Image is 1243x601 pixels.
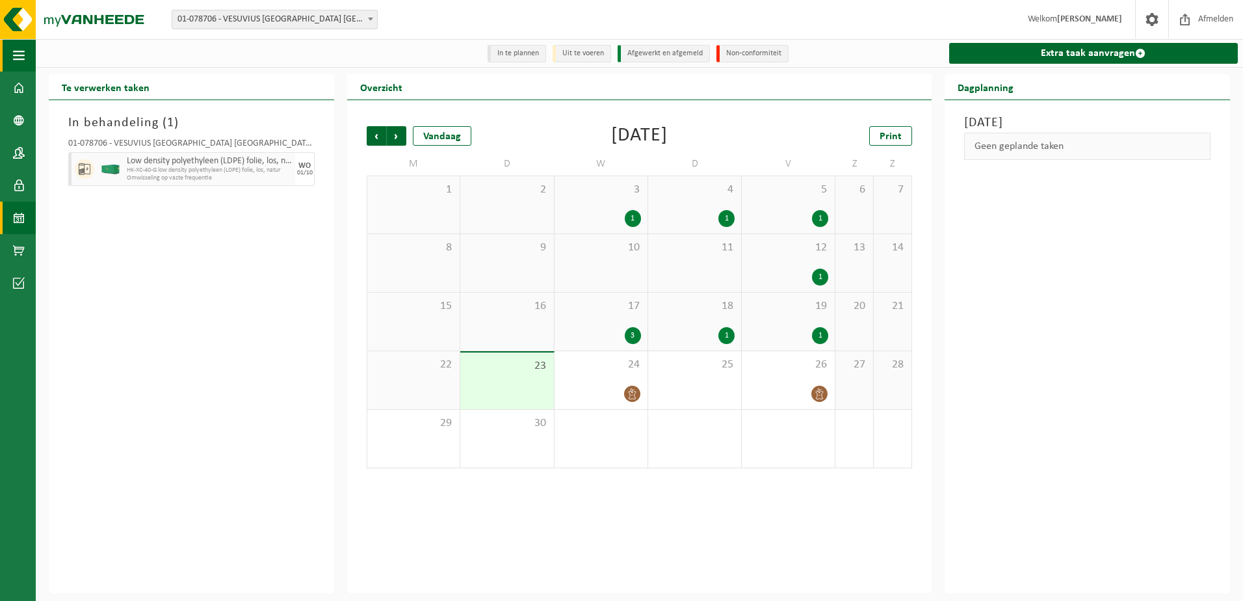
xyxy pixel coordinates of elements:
td: D [648,152,742,176]
span: 14 [880,241,905,255]
h2: Te verwerken taken [49,74,163,100]
span: 15 [374,299,453,314]
span: HK-XC-40-G low density polyethyleen (LDPE) folie, los, natur [127,167,292,174]
span: 6 [842,183,867,197]
div: 1 [718,327,735,344]
li: Afgewerkt en afgemeld [618,45,710,62]
li: Uit te voeren [553,45,611,62]
td: D [460,152,554,176]
a: Print [869,126,912,146]
td: Z [874,152,912,176]
div: 1 [812,269,828,286]
div: Vandaag [413,126,471,146]
img: HK-XC-40-GN-00 [101,165,120,174]
strong: [PERSON_NAME] [1057,14,1122,24]
span: 20 [842,299,867,314]
h2: Overzicht [347,74,415,100]
span: Print [880,131,902,142]
span: 19 [748,299,828,314]
td: V [742,152,835,176]
span: 11 [655,241,735,255]
span: 13 [842,241,867,255]
span: 26 [748,358,828,372]
div: [DATE] [611,126,668,146]
span: 25 [655,358,735,372]
span: 5 [748,183,828,197]
span: 01-078706 - VESUVIUS BELGIUM NV - OOSTENDE [172,10,378,29]
span: 01-078706 - VESUVIUS BELGIUM NV - OOSTENDE [172,10,377,29]
span: 28 [880,358,905,372]
span: 1 [374,183,453,197]
span: 22 [374,358,453,372]
span: 1 [167,116,174,129]
li: In te plannen [488,45,546,62]
div: 1 [812,210,828,227]
span: 3 [561,183,641,197]
div: 1 [812,327,828,344]
div: 1 [625,210,641,227]
div: WO [298,162,311,170]
span: 7 [880,183,905,197]
li: Non-conformiteit [716,45,789,62]
span: 30 [467,416,547,431]
h3: In behandeling ( ) [68,113,315,133]
span: 17 [561,299,641,314]
a: Extra taak aanvragen [949,43,1238,64]
td: M [367,152,460,176]
span: 12 [748,241,828,255]
h2: Dagplanning [945,74,1027,100]
div: 01-078706 - VESUVIUS [GEOGRAPHIC_DATA] [GEOGRAPHIC_DATA] - [GEOGRAPHIC_DATA] [68,139,315,152]
span: 16 [467,299,547,314]
span: Low density polyethyleen (LDPE) folie, los, naturel [127,156,292,167]
span: 18 [655,299,735,314]
span: 27 [842,358,867,372]
span: Omwisseling op vaste frequentie [127,174,292,182]
span: 29 [374,416,453,431]
span: Vorige [367,126,386,146]
h3: [DATE] [964,113,1210,133]
span: 9 [467,241,547,255]
td: W [555,152,648,176]
span: 23 [467,359,547,373]
span: 10 [561,241,641,255]
div: 3 [625,327,641,344]
span: 21 [880,299,905,314]
span: 8 [374,241,453,255]
span: 2 [467,183,547,197]
span: 4 [655,183,735,197]
span: Volgende [387,126,406,146]
td: Z [835,152,874,176]
div: 1 [718,210,735,227]
span: 24 [561,358,641,372]
div: Geen geplande taken [964,133,1210,160]
div: 01/10 [297,170,313,176]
